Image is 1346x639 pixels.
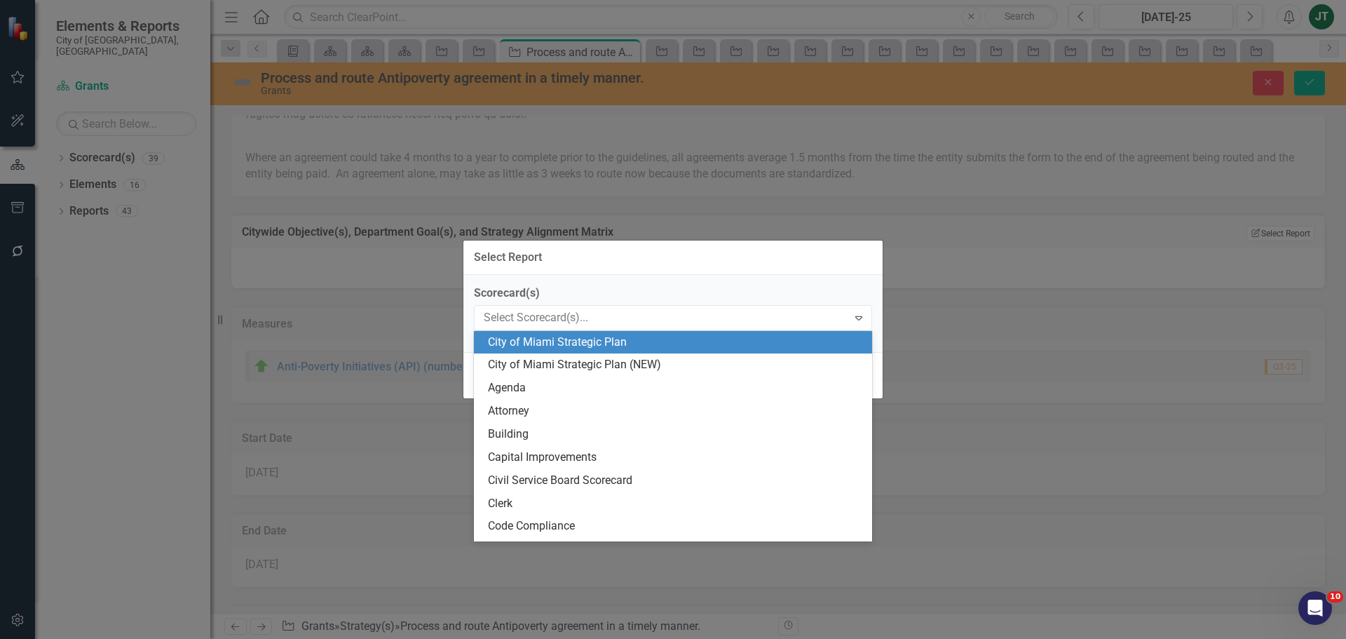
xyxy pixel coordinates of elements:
[488,473,864,489] div: Civil Service Board Scorecard
[474,285,872,302] label: Scorecard(s)
[488,357,864,373] div: City of Miami Strategic Plan (NEW)
[488,380,864,396] div: Agenda
[1298,591,1332,625] iframe: Intercom live chat
[488,403,864,419] div: Attorney
[1327,591,1343,603] span: 10
[488,426,864,443] div: Building
[488,450,864,466] div: Capital Improvements
[488,518,864,534] div: Code Compliance
[488,335,864,351] div: City of Miami Strategic Plan
[474,251,542,264] div: Select Report
[488,496,864,512] div: Clerk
